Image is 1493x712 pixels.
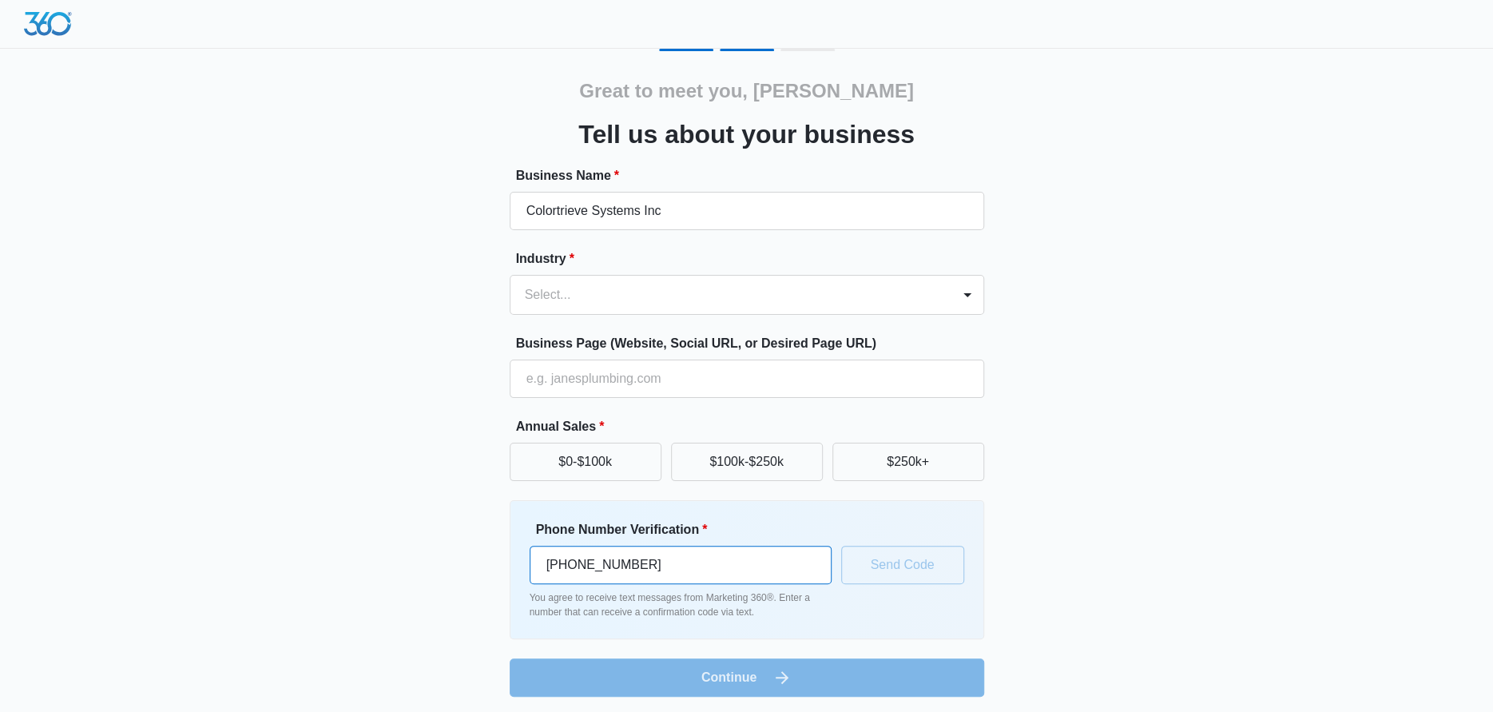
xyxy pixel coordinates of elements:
label: Industry [516,249,991,268]
input: e.g. janesplumbing.com [510,360,984,398]
button: $250k+ [832,443,984,481]
h3: Tell us about your business [578,115,915,153]
button: $100k-$250k [671,443,823,481]
input: e.g. Jane's Plumbing [510,192,984,230]
input: Ex. +1-555-555-5555 [530,546,832,584]
label: Annual Sales [516,417,991,436]
label: Business Page (Website, Social URL, or Desired Page URL) [516,334,991,353]
button: $0-$100k [510,443,661,481]
h2: Great to meet you, [PERSON_NAME] [579,77,914,105]
label: Business Name [516,166,991,185]
p: You agree to receive text messages from Marketing 360®. Enter a number that can receive a confirm... [530,591,832,619]
label: Phone Number Verification [536,520,838,539]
